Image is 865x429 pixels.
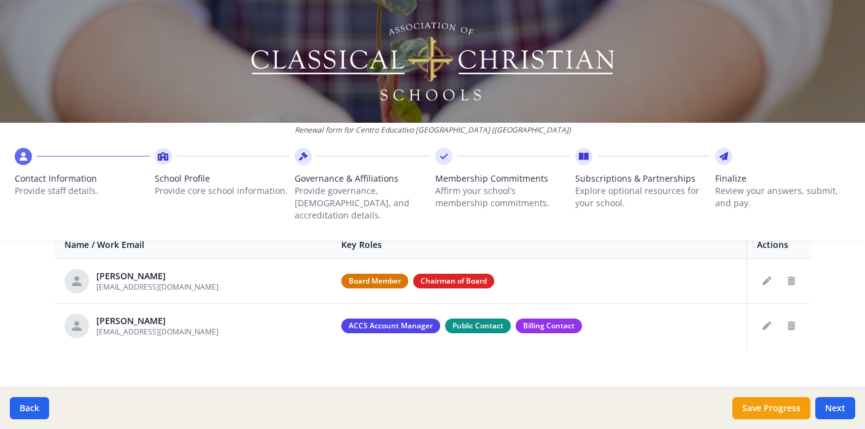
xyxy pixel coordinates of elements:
[15,185,150,197] p: Provide staff details.
[155,185,290,197] p: Provide core school information.
[96,282,219,292] span: [EMAIL_ADDRESS][DOMAIN_NAME]
[445,319,511,333] span: Public Contact
[413,274,494,288] span: Chairman of Board
[15,172,150,185] span: Contact Information
[341,319,440,333] span: ACCS Account Manager
[732,397,810,419] button: Save Progress
[341,274,408,288] span: Board Member
[155,172,290,185] span: School Profile
[249,18,616,104] img: Logo
[715,185,850,209] p: Review your answers, submit, and pay.
[575,172,710,185] span: Subscriptions & Partnerships
[757,271,777,291] button: Edit staff
[575,185,710,209] p: Explore optional resources for your school.
[295,185,430,222] p: Provide governance, [DEMOGRAPHIC_DATA], and accreditation details.
[295,172,430,185] span: Governance & Affiliations
[435,185,570,209] p: Affirm your school’s membership commitments.
[96,327,219,337] span: [EMAIL_ADDRESS][DOMAIN_NAME]
[516,319,582,333] span: Billing Contact
[10,397,49,419] button: Back
[782,271,801,291] button: Delete staff
[815,397,855,419] button: Next
[782,316,801,336] button: Delete staff
[435,172,570,185] span: Membership Commitments
[96,315,219,327] div: [PERSON_NAME]
[757,316,777,336] button: Edit staff
[715,172,850,185] span: Finalize
[96,270,219,282] div: [PERSON_NAME]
